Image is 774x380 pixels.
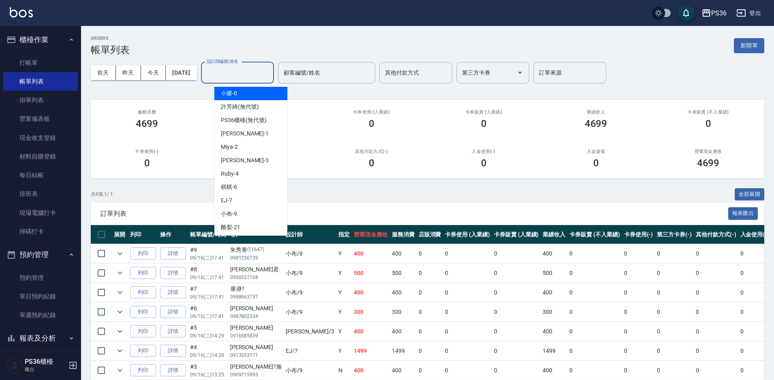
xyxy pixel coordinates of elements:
[481,118,487,129] h3: 0
[352,341,390,361] td: 1499
[190,313,226,320] p: 09/16 (二) 17:41
[622,225,655,244] th: 卡券使用(-)
[694,264,738,283] td: 0
[114,345,126,357] button: expand row
[91,65,116,80] button: 前天
[738,341,772,361] td: 0
[160,325,186,338] a: 詳情
[622,244,655,263] td: 0
[230,265,282,274] div: [PERSON_NAME]君
[541,244,567,263] td: 400
[390,283,417,302] td: 400
[221,103,259,111] span: 許芳綺 (無代號)
[567,264,622,283] td: 0
[336,341,352,361] td: Y
[492,361,541,380] td: 0
[230,254,282,262] p: 0981250739
[734,41,764,49] a: 新開單
[443,322,492,341] td: 0
[549,149,642,154] h2: 入金儲值
[655,225,694,244] th: 第三方卡券(-)
[136,118,158,129] h3: 4699
[622,361,655,380] td: 0
[541,303,567,322] td: 300
[369,157,374,169] h3: 0
[160,286,186,299] a: 詳情
[284,225,336,244] th: 設計師
[694,303,738,322] td: 0
[100,210,728,218] span: 訂單列表
[188,341,228,361] td: #4
[91,44,130,56] h3: 帳單列表
[230,293,282,301] p: 0988663737
[284,322,336,341] td: [PERSON_NAME] /3
[593,157,599,169] h3: 0
[481,157,487,169] h3: 0
[207,58,238,64] label: 設計師編號/姓名
[221,129,269,138] span: [PERSON_NAME] -1
[655,283,694,302] td: 0
[3,109,78,128] a: 營業儀表板
[3,306,78,324] a: 單週預約紀錄
[694,322,738,341] td: 0
[100,149,193,154] h2: 卡券使用(-)
[417,361,443,380] td: 0
[567,341,622,361] td: 0
[443,361,492,380] td: 0
[492,244,541,263] td: 0
[733,6,764,21] button: 登出
[352,322,390,341] td: 400
[221,183,237,191] span: 棋棋 -6
[443,283,492,302] td: 0
[144,157,150,169] h3: 0
[6,357,23,374] img: Person
[390,225,417,244] th: 服務消費
[91,191,113,198] p: 共 9 筆, 1 / 1
[188,303,228,322] td: #6
[221,89,237,98] span: 小樂 -0
[188,322,228,341] td: #5
[437,109,530,115] h2: 卡券販賣 (入業績)
[417,264,443,283] td: 0
[417,303,443,322] td: 0
[336,303,352,322] td: Y
[230,371,282,378] p: 0909715993
[492,322,541,341] td: 0
[230,324,282,332] div: [PERSON_NAME]
[190,254,226,262] p: 09/16 (二) 17:41
[369,118,374,129] h3: 0
[711,8,727,18] div: PS36
[190,371,226,378] p: 09/16 (二) 13:25
[336,244,352,263] td: Y
[190,332,226,339] p: 09/16 (二) 14:29
[567,283,622,302] td: 0
[513,66,526,79] button: Open
[694,283,738,302] td: 0
[3,222,78,241] a: 掃碼打卡
[3,204,78,222] a: 現場電腦打卡
[114,325,126,337] button: expand row
[130,306,156,318] button: 列印
[622,341,655,361] td: 0
[622,303,655,322] td: 0
[694,341,738,361] td: 0
[567,322,622,341] td: 0
[567,361,622,380] td: 0
[541,283,567,302] td: 400
[3,166,78,185] a: 每日結帳
[190,352,226,359] p: 09/16 (二) 14:28
[541,341,567,361] td: 1499
[3,244,78,265] button: 預約管理
[728,209,758,217] a: 報表匯出
[188,244,228,263] td: #9
[230,246,282,254] div: 朱秀菁
[114,306,126,318] button: expand row
[541,361,567,380] td: 400
[284,244,336,263] td: 小布 /9
[390,303,417,322] td: 300
[694,244,738,263] td: 0
[390,322,417,341] td: 400
[336,283,352,302] td: Y
[735,188,765,201] button: 全部展開
[10,7,33,17] img: Logo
